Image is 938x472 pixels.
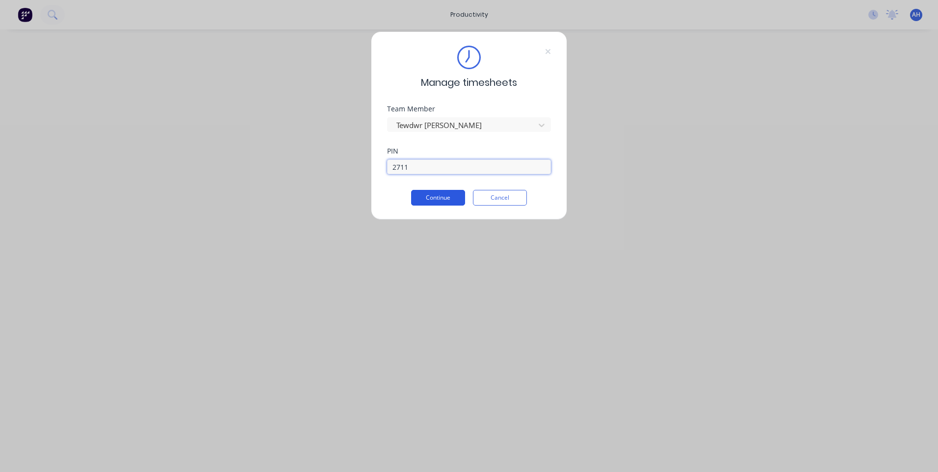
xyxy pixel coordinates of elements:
input: Enter PIN [387,159,551,174]
button: Cancel [473,190,527,206]
div: Team Member [387,105,551,112]
button: Continue [411,190,465,206]
span: Manage timesheets [421,75,517,90]
div: PIN [387,148,551,155]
